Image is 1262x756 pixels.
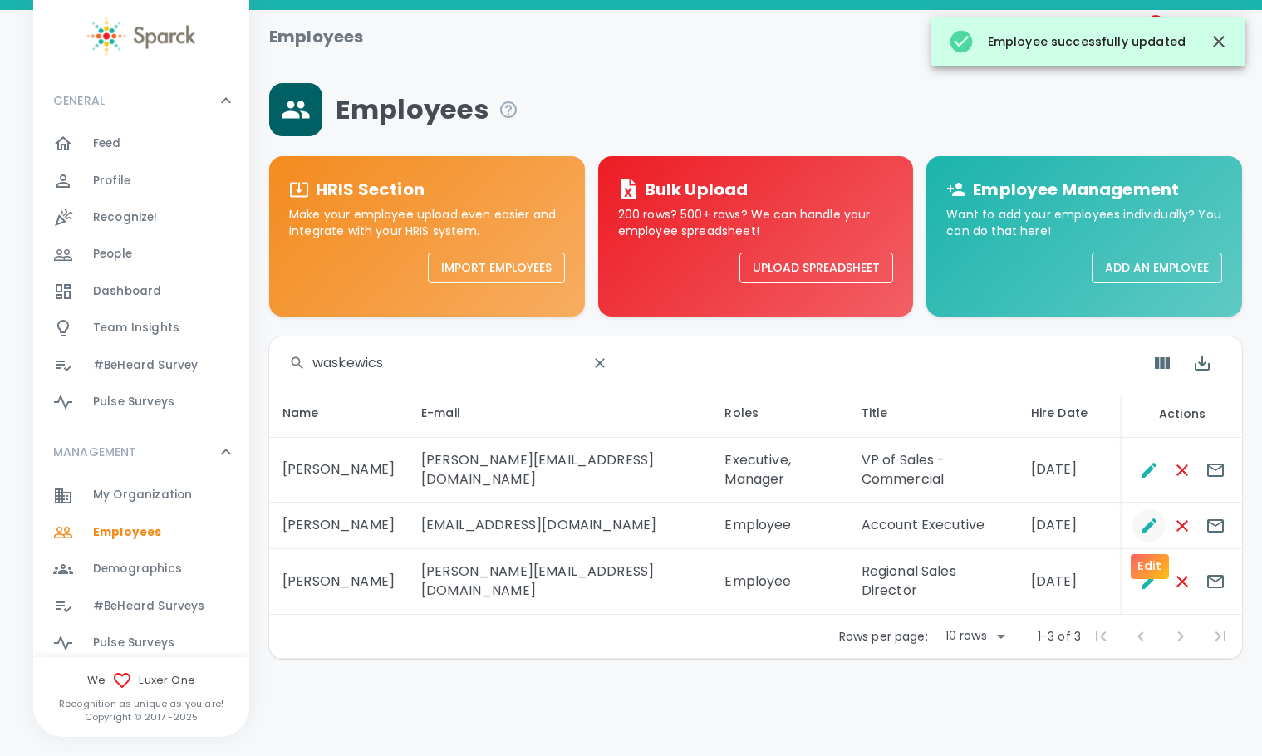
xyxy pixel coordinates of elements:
td: [PERSON_NAME][EMAIL_ADDRESS][DOMAIN_NAME] [408,549,711,615]
button: Send E-mails [1199,565,1232,598]
td: [EMAIL_ADDRESS][DOMAIN_NAME] [408,503,711,549]
td: Employee [711,503,847,549]
a: People [33,236,249,272]
span: We Luxer One [33,670,249,690]
td: [PERSON_NAME][EMAIL_ADDRESS][DOMAIN_NAME] [408,438,711,503]
span: First Page [1081,616,1121,656]
a: Employees [33,514,249,551]
span: Pulse Surveys [93,394,174,410]
input: Search [312,350,575,376]
a: Demographics [33,551,249,587]
button: Show Columns [1142,343,1182,383]
span: Last Page [1201,616,1240,656]
div: GENERAL [33,125,249,427]
div: 10 rows [941,627,991,644]
button: Send E-mails [1199,509,1232,542]
h6: HRIS Section [316,176,425,203]
span: People [93,246,132,263]
span: #BeHeard Survey [93,357,198,374]
div: Name [282,403,395,423]
td: Account Executive [848,503,1018,549]
button: Send E-mails [1199,454,1232,487]
a: Dashboard [33,273,249,310]
span: Next Page [1161,616,1201,656]
p: GENERAL [53,92,105,109]
p: Copyright © 2017 - 2025 [33,710,249,724]
span: Feed [93,135,121,152]
td: [DATE] [1018,549,1122,615]
span: Employees [336,93,518,126]
td: [PERSON_NAME] [269,503,408,549]
img: Sparck logo [87,17,195,56]
span: My Organization [93,487,192,503]
div: E-mail [421,403,698,423]
a: My Organization [33,477,249,513]
h6: Employee Management [973,176,1179,203]
span: #BeHeard Surveys [93,598,204,615]
button: Remove Employee [1166,565,1199,598]
div: Hire Date [1031,403,1109,423]
button: Edit [1132,565,1166,598]
p: Want to add your employees individually? You can do that here! [946,206,1222,239]
button: Remove Employee [1166,454,1199,487]
p: 1-3 of 3 [1038,628,1081,645]
a: Recognize! [33,199,249,236]
a: Feed [33,125,249,162]
p: 200 rows? 500+ rows? We can handle your employee spreadsheet! [618,206,894,239]
button: Import Employees [428,253,565,283]
a: #BeHeard Surveys [33,588,249,625]
button: Edit [1132,454,1166,487]
svg: Search [289,355,306,371]
div: Title [862,403,1004,423]
div: Roles [724,403,834,423]
a: Team Insights [33,310,249,346]
a: #BeHeard Survey [33,347,249,384]
td: VP of Sales - Commercial [848,438,1018,503]
td: Employee [711,549,847,615]
td: Regional Sales Director [848,549,1018,615]
p: Make your employee upload even easier and integrate with your HRIS system. [289,206,565,239]
a: Profile [33,163,249,199]
svg: clear [592,355,608,371]
span: Profile [93,173,130,189]
a: Pulse Surveys [33,384,249,420]
span: Recognize! [93,209,158,226]
div: MANAGEMENT [33,427,249,477]
td: [DATE] [1018,438,1122,503]
button: Export [1182,343,1222,383]
span: Demographics [93,561,182,577]
button: Edit [1132,509,1166,542]
div: Edit [1131,554,1169,579]
p: MANAGEMENT [53,444,137,460]
p: Rows per page: [839,628,928,645]
span: Pulse Surveys [93,635,174,651]
h6: Bulk Upload [645,176,749,203]
td: [PERSON_NAME] [269,549,408,615]
a: Sparck logo [33,17,249,56]
span: Employees [93,524,161,541]
button: Add an Employee [1092,253,1222,283]
button: Upload Spreadsheet [739,253,893,283]
div: GENERAL [33,76,249,125]
span: Dashboard [93,283,161,300]
h1: Employees [269,23,363,50]
p: Recognition as unique as you are! [33,697,249,710]
td: [DATE] [1018,503,1122,549]
td: Executive, Manager [711,438,847,503]
a: Pulse Surveys [33,625,249,661]
button: Remove Employee [1166,509,1199,542]
span: Previous Page [1121,616,1161,656]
